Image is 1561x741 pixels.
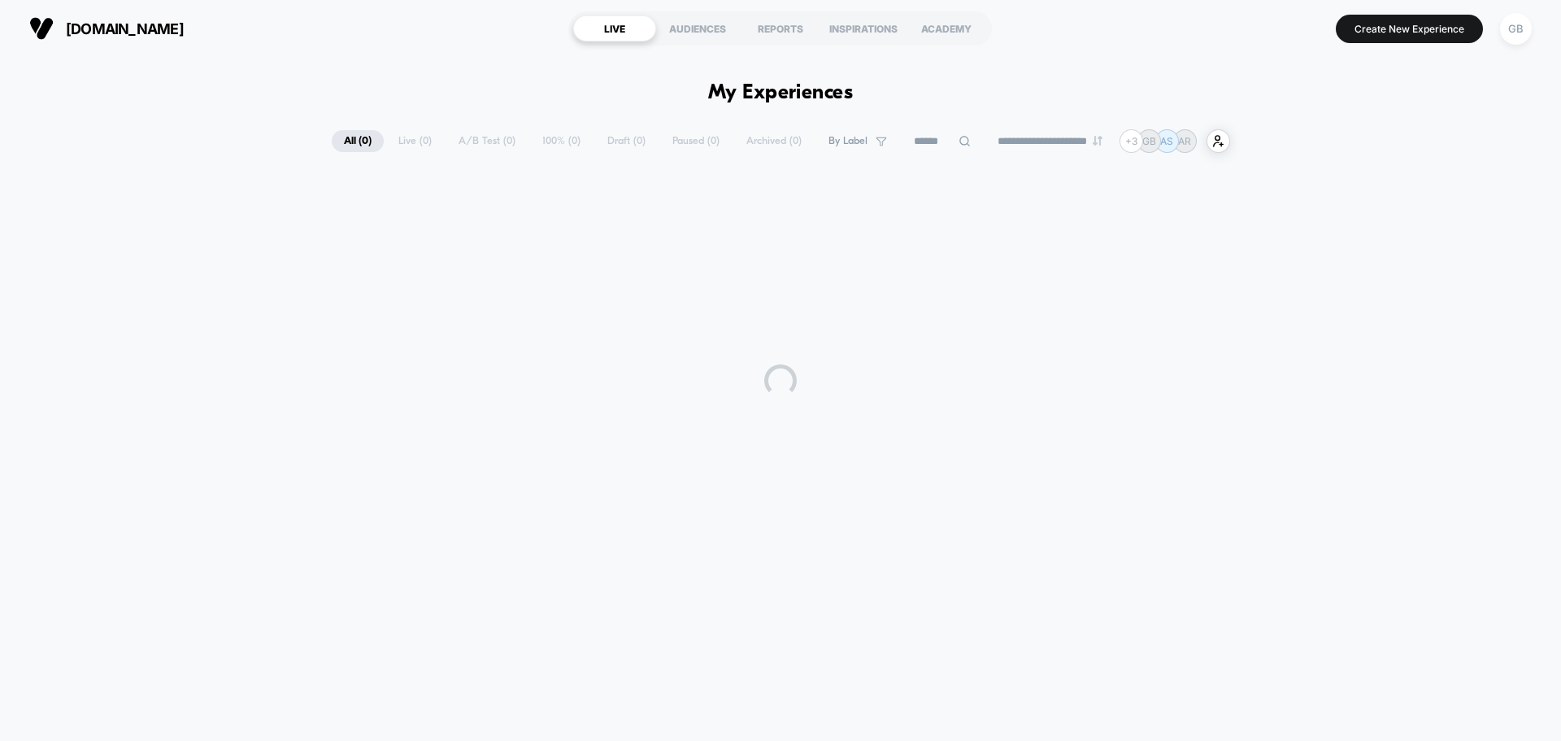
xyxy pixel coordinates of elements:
div: LIVE [573,15,656,41]
img: Visually logo [29,16,54,41]
div: AUDIENCES [656,15,739,41]
button: GB [1495,12,1537,46]
div: INSPIRATIONS [822,15,905,41]
span: [DOMAIN_NAME] [66,20,184,37]
p: AR [1178,135,1191,147]
div: REPORTS [739,15,822,41]
button: [DOMAIN_NAME] [24,15,189,41]
div: + 3 [1120,129,1143,153]
div: ACADEMY [905,15,988,41]
p: AS [1160,135,1173,147]
div: GB [1500,13,1532,45]
p: GB [1142,135,1156,147]
span: All ( 0 ) [332,130,384,152]
button: Create New Experience [1336,15,1483,43]
h1: My Experiences [708,81,854,105]
span: By Label [828,135,867,147]
img: end [1093,136,1102,146]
